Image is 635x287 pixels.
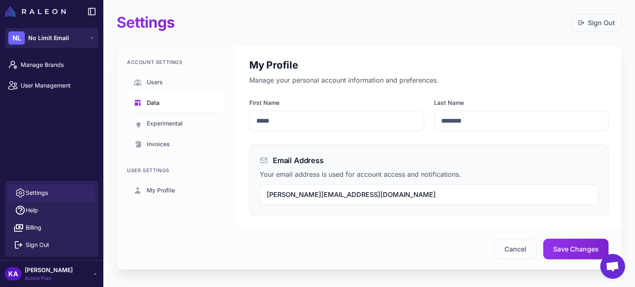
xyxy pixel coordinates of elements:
span: Billing [26,223,41,232]
button: Sign Out [8,236,95,254]
span: Help [26,206,38,215]
button: Sign Out [571,14,622,31]
h3: Email Address [273,155,324,166]
span: Settings [26,188,48,197]
div: User Settings [127,167,226,174]
span: User Management [21,81,93,90]
div: Open chat [600,254,625,279]
a: My Profile [127,181,226,200]
h1: Settings [117,13,174,32]
span: Experimental [147,119,183,128]
span: Users [147,78,163,87]
a: Experimental [127,114,226,133]
div: KA [5,267,21,280]
a: Invoices [127,135,226,154]
div: Account Settings [127,59,226,66]
span: Invoices [147,140,170,149]
span: Manage Brands [21,60,93,69]
div: NL [8,31,25,45]
a: Sign Out [578,18,615,28]
a: Help [8,202,95,219]
span: [PERSON_NAME][EMAIL_ADDRESS][DOMAIN_NAME] [267,190,436,199]
button: Cancel [494,239,537,259]
button: NLNo Limit Email [5,28,98,48]
span: Data [147,98,160,107]
span: Sign Out [26,240,49,249]
span: [PERSON_NAME] [25,266,73,275]
a: Manage Brands [3,56,100,74]
span: No Limit Email [28,33,69,43]
img: Raleon Logo [5,7,66,17]
button: Save Changes [543,239,609,259]
p: Your email address is used for account access and notifications. [260,169,598,179]
p: Manage your personal account information and preferences. [249,75,609,85]
a: User Management [3,77,100,94]
label: First Name [249,98,424,107]
span: Active Plan [25,275,73,282]
a: Data [127,93,226,112]
a: Users [127,73,226,92]
span: My Profile [147,186,175,195]
label: Last Name [434,98,609,107]
a: Raleon Logo [5,7,69,17]
h2: My Profile [249,59,609,72]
